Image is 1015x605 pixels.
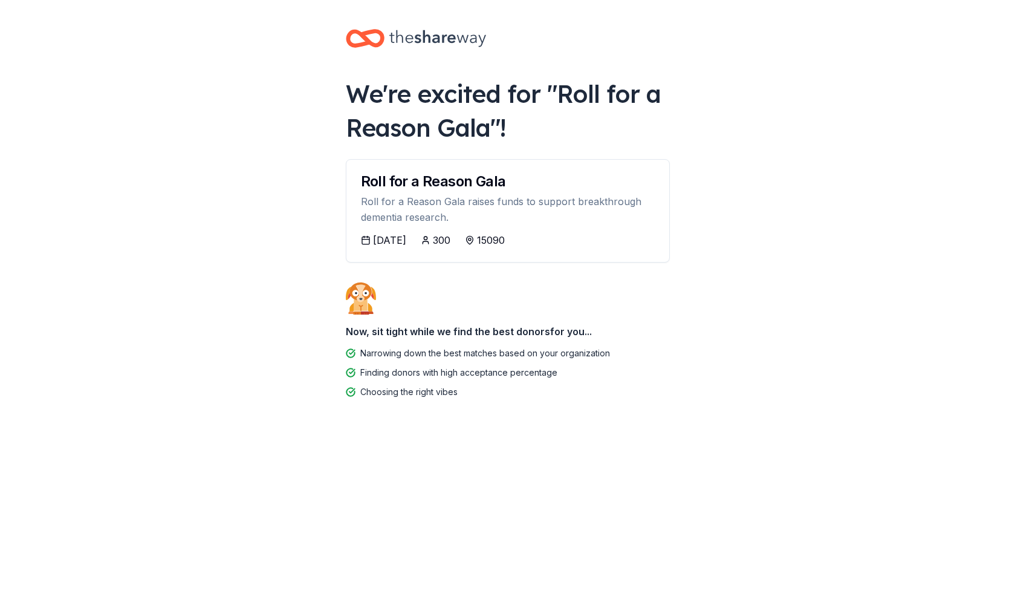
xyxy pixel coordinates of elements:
div: Roll for a Reason Gala [361,174,655,189]
div: Narrowing down the best matches based on your organization [360,346,610,361]
div: Roll for a Reason Gala raises funds to support breakthrough dementia research. [361,194,655,226]
div: Now, sit tight while we find the best donors for you... [346,319,670,344]
img: Dog waiting patiently [346,282,376,315]
div: Choosing the right vibes [360,385,458,399]
div: Finding donors with high acceptance percentage [360,365,557,380]
div: 300 [433,233,450,247]
div: [DATE] [373,233,406,247]
div: We're excited for " Roll for a Reason Gala "! [346,77,670,145]
div: 15090 [477,233,505,247]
